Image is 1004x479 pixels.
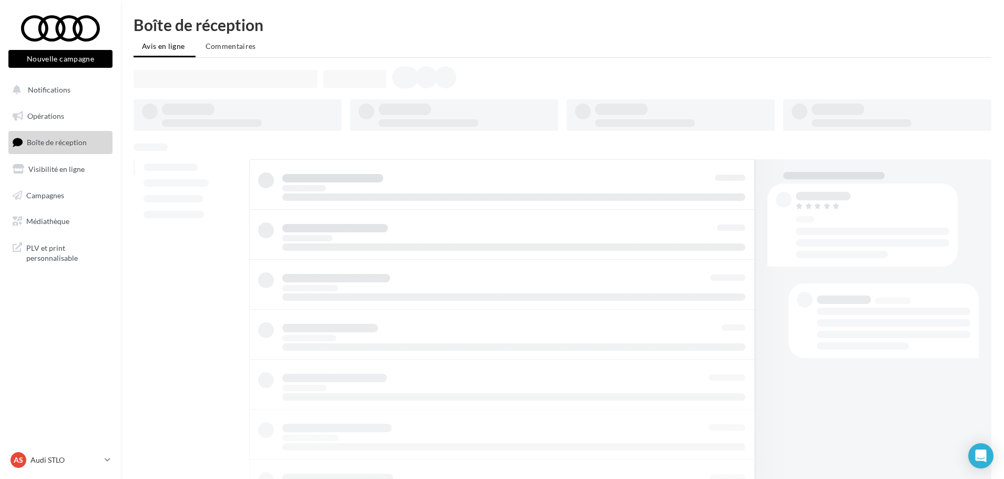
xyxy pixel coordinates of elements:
[134,17,991,33] div: Boîte de réception
[8,50,112,68] button: Nouvelle campagne
[6,237,115,268] a: PLV et print personnalisable
[30,455,100,465] p: Audi STLO
[6,131,115,154] a: Boîte de réception
[6,105,115,127] a: Opérations
[26,190,64,199] span: Campagnes
[8,450,112,470] a: AS Audi STLO
[28,165,85,174] span: Visibilité en ligne
[14,455,23,465] span: AS
[6,210,115,232] a: Médiathèque
[6,185,115,207] a: Campagnes
[206,42,256,50] span: Commentaires
[6,79,110,101] button: Notifications
[26,217,69,226] span: Médiathèque
[6,158,115,180] a: Visibilité en ligne
[26,241,108,263] span: PLV et print personnalisable
[27,111,64,120] span: Opérations
[27,138,87,147] span: Boîte de réception
[968,443,993,468] div: Open Intercom Messenger
[28,85,70,94] span: Notifications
